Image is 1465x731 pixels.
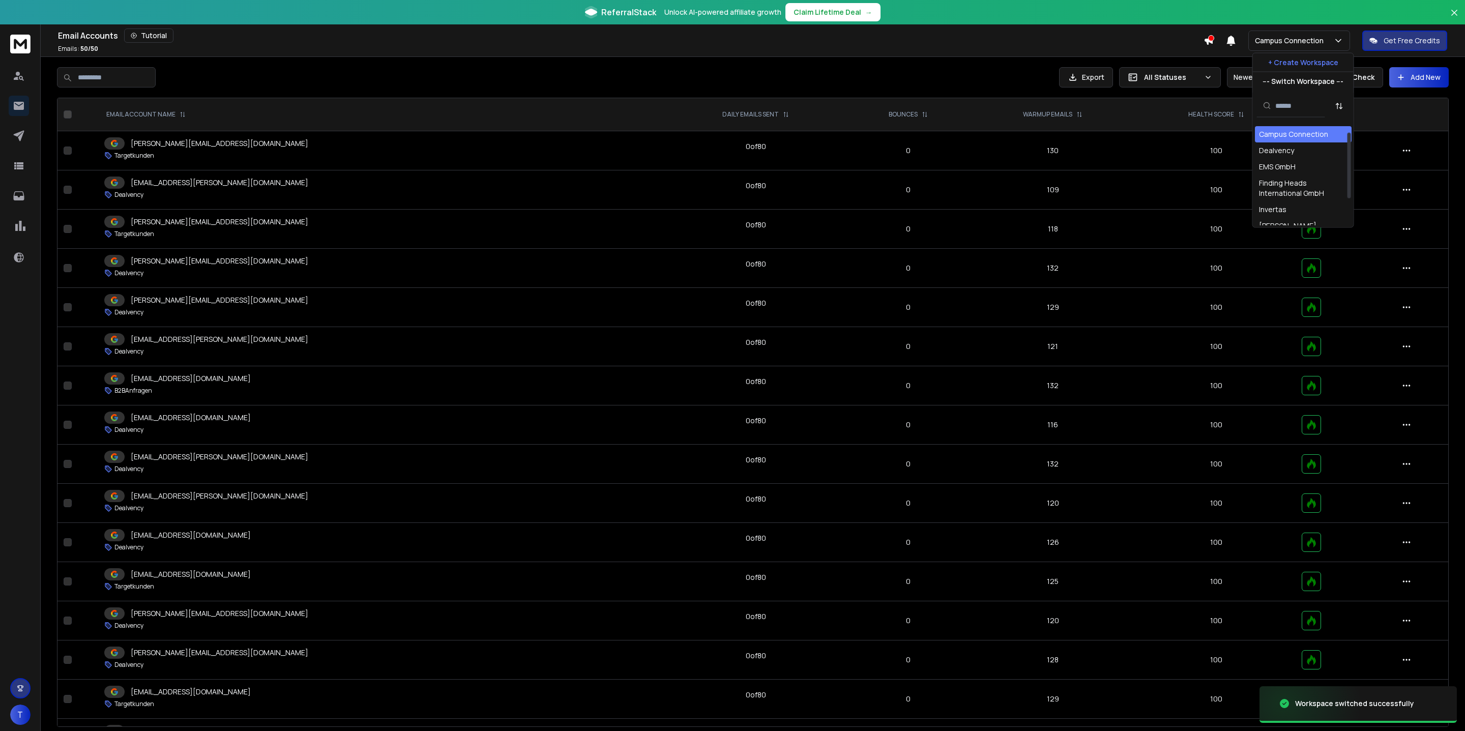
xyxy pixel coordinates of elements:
[80,44,98,53] span: 50 / 50
[1136,484,1296,523] td: 100
[1023,110,1072,119] p: WARMUP EMAILS
[114,700,154,708] p: Targetkunden
[1255,36,1328,46] p: Campus Connection
[1136,366,1296,405] td: 100
[746,220,766,230] div: 0 of 80
[131,256,308,266] p: [PERSON_NAME][EMAIL_ADDRESS][DOMAIN_NAME]
[124,28,173,43] button: Tutorial
[106,110,186,119] div: EMAIL ACCOUNT NAME
[1136,562,1296,601] td: 100
[131,569,251,579] p: [EMAIL_ADDRESS][DOMAIN_NAME]
[131,413,251,423] p: [EMAIL_ADDRESS][DOMAIN_NAME]
[1136,210,1296,249] td: 100
[853,459,963,469] p: 0
[853,616,963,626] p: 0
[1259,145,1294,156] div: Dealvency
[1329,96,1350,116] button: Sort by Sort A-Z
[131,530,251,540] p: [EMAIL_ADDRESS][DOMAIN_NAME]
[10,705,31,725] span: T
[853,224,963,234] p: 0
[1259,221,1316,231] div: [PERSON_NAME]
[58,28,1204,43] div: Email Accounts
[1136,170,1296,210] td: 100
[1227,67,1293,87] button: Newest
[1268,57,1338,68] p: + Create Workspace
[785,3,881,21] button: Claim Lifetime Deal→
[853,576,963,587] p: 0
[970,249,1136,288] td: 132
[746,416,766,426] div: 0 of 80
[131,295,308,305] p: [PERSON_NAME][EMAIL_ADDRESS][DOMAIN_NAME]
[722,110,779,119] p: DAILY EMAILS SENT
[853,185,963,195] p: 0
[1448,6,1461,31] button: Close banner
[970,680,1136,719] td: 129
[114,387,152,395] p: B2BAnfragen
[1136,288,1296,327] td: 100
[746,455,766,465] div: 0 of 80
[746,181,766,191] div: 0 of 80
[853,655,963,665] p: 0
[853,381,963,391] p: 0
[865,7,872,17] span: →
[1259,129,1328,139] div: Campus Connection
[664,7,781,17] p: Unlock AI-powered affiliate growth
[1136,405,1296,445] td: 100
[1259,204,1286,215] div: Invertas
[970,601,1136,640] td: 120
[131,217,308,227] p: [PERSON_NAME][EMAIL_ADDRESS][DOMAIN_NAME]
[970,170,1136,210] td: 109
[970,288,1136,327] td: 129
[1136,327,1296,366] td: 100
[970,445,1136,484] td: 132
[131,373,251,384] p: [EMAIL_ADDRESS][DOMAIN_NAME]
[889,110,918,119] p: BOUNCES
[746,141,766,152] div: 0 of 80
[1259,178,1347,198] div: Finding Heads International GmbH
[970,366,1136,405] td: 132
[970,484,1136,523] td: 120
[1384,36,1440,46] p: Get Free Credits
[114,308,143,316] p: Dealvency
[970,405,1136,445] td: 116
[853,302,963,312] p: 0
[601,6,656,18] span: ReferralStack
[853,263,963,273] p: 0
[131,178,308,188] p: [EMAIL_ADDRESS][PERSON_NAME][DOMAIN_NAME]
[131,648,308,658] p: [PERSON_NAME][EMAIL_ADDRESS][DOMAIN_NAME]
[746,533,766,543] div: 0 of 80
[114,230,154,238] p: Targetkunden
[114,152,154,160] p: Targetkunden
[58,45,98,53] p: Emails :
[970,131,1136,170] td: 130
[131,608,308,619] p: [PERSON_NAME][EMAIL_ADDRESS][DOMAIN_NAME]
[114,504,143,512] p: Dealvency
[746,337,766,347] div: 0 of 80
[114,426,143,434] p: Dealvency
[1389,67,1449,87] button: Add New
[114,622,143,630] p: Dealvency
[114,191,143,199] p: Dealvency
[746,259,766,269] div: 0 of 80
[853,694,963,704] p: 0
[853,145,963,156] p: 0
[970,210,1136,249] td: 118
[746,376,766,387] div: 0 of 80
[114,465,143,473] p: Dealvency
[114,661,143,669] p: Dealvency
[853,537,963,547] p: 0
[970,640,1136,680] td: 128
[131,138,308,149] p: [PERSON_NAME][EMAIL_ADDRESS][DOMAIN_NAME]
[114,269,143,277] p: Dealvency
[1136,601,1296,640] td: 100
[131,491,308,501] p: [EMAIL_ADDRESS][PERSON_NAME][DOMAIN_NAME]
[114,347,143,356] p: Dealvency
[746,298,766,308] div: 0 of 80
[746,611,766,622] div: 0 of 80
[1188,110,1234,119] p: HEALTH SCORE
[970,327,1136,366] td: 121
[746,690,766,700] div: 0 of 80
[131,452,308,462] p: [EMAIL_ADDRESS][PERSON_NAME][DOMAIN_NAME]
[1295,698,1414,709] div: Workspace switched successfully
[853,341,963,352] p: 0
